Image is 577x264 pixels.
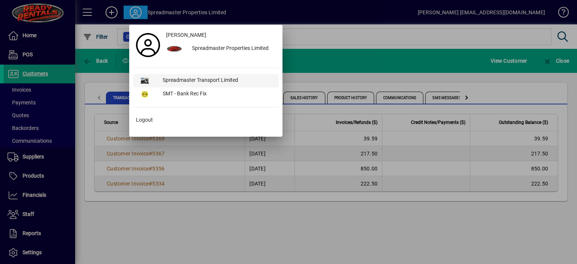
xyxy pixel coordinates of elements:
button: Logout [133,113,279,127]
button: SMT - Bank Rec Fix [133,87,279,101]
button: Spreadmaster Properties Limited [163,42,279,56]
div: Spreadmaster Transport Limited [157,74,279,87]
div: SMT - Bank Rec Fix [157,87,279,101]
div: Spreadmaster Properties Limited [186,42,279,56]
a: Profile [133,38,163,52]
span: [PERSON_NAME] [166,31,206,39]
span: Logout [136,116,153,124]
button: Spreadmaster Transport Limited [133,74,279,87]
a: [PERSON_NAME] [163,29,279,42]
